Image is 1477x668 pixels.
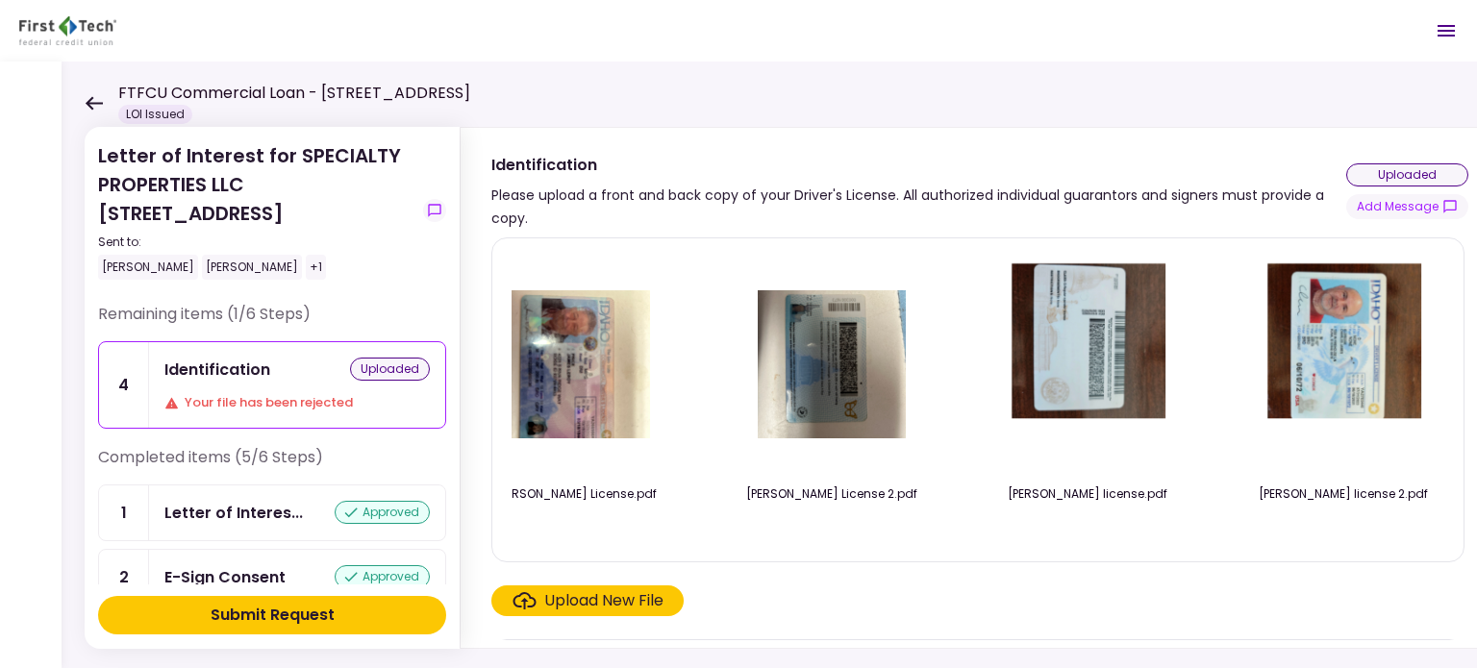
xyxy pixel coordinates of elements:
[99,485,149,540] div: 1
[98,303,446,341] div: Remaining items (1/6 Steps)
[99,550,149,605] div: 2
[99,342,149,428] div: 4
[98,234,415,251] div: Sent to:
[1242,485,1444,503] div: Charles license 2.pdf
[98,549,446,606] a: 2E-Sign Consentapproved
[335,501,430,524] div: approved
[306,255,326,280] div: +1
[118,82,470,105] h1: FTFCU Commercial Loan - [STREET_ADDRESS]
[987,485,1189,503] div: Charles license.pdf
[491,184,1346,230] div: Please upload a front and back copy of your Driver's License. All authorized individual guarantor...
[544,589,663,612] div: Upload New File
[98,341,446,429] a: 4IdentificationuploadedYour file has been rejected
[98,255,198,280] div: [PERSON_NAME]
[350,358,430,381] div: uploaded
[164,501,303,525] div: Letter of Interest
[491,585,684,616] span: Click here to upload the required document
[98,484,446,541] a: 1Letter of Interestapproved
[164,358,270,382] div: Identification
[335,565,430,588] div: approved
[475,485,677,503] div: Jim License.pdf
[118,105,192,124] div: LOI Issued
[211,604,335,627] div: Submit Request
[1346,194,1468,219] button: show-messages
[1423,8,1469,54] button: Open menu
[98,596,446,634] button: Submit Request
[202,255,302,280] div: [PERSON_NAME]
[19,16,116,45] img: Partner icon
[98,446,446,484] div: Completed items (5/6 Steps)
[164,393,430,412] div: Your file has been rejected
[423,199,446,222] button: show-messages
[164,565,286,589] div: E-Sign Consent
[731,485,933,503] div: Jim License 2.pdf
[98,141,415,280] div: Letter of Interest for SPECIALTY PROPERTIES LLC [STREET_ADDRESS]
[491,153,1346,177] div: Identification
[1346,163,1468,186] div: uploaded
